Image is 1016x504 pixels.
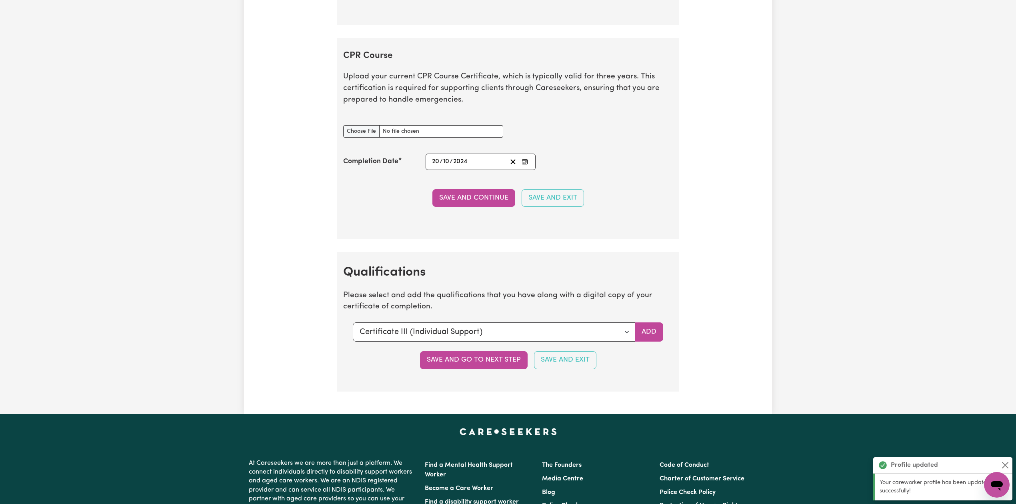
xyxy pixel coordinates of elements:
h2: Qualifications [343,265,673,280]
h2: CPR Course [343,51,673,62]
button: Enter the Completion Date of your CPR Course [519,156,530,167]
input: -- [432,156,440,167]
input: -- [443,156,450,167]
button: Save and Continue [432,189,515,207]
label: Completion Date [343,156,398,167]
button: Add selected qualification [635,322,663,342]
a: Find a Mental Health Support Worker [425,462,513,478]
button: Save and go to next step [420,351,528,369]
button: Clear date [507,156,519,167]
strong: Profile updated [891,460,938,470]
iframe: Button to launch messaging window [984,472,1010,498]
span: / [450,158,453,165]
p: Your careworker profile has been updated successfully! [880,478,1008,496]
button: Save and Exit [522,189,584,207]
a: Become a Care Worker [425,485,493,492]
a: Media Centre [542,476,583,482]
a: The Founders [542,462,582,468]
a: Charter of Customer Service [660,476,744,482]
a: Code of Conduct [660,462,709,468]
p: Upload your current CPR Course Certificate, which is typically valid for three years. This certif... [343,71,673,106]
a: Careseekers home page [460,428,557,435]
a: Police Check Policy [660,489,716,496]
input: ---- [453,156,468,167]
button: Close [1000,460,1010,470]
button: Save and Exit [534,351,596,369]
a: Blog [542,489,555,496]
span: / [440,158,443,165]
p: Please select and add the qualifications that you have along with a digital copy of your certific... [343,290,673,313]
